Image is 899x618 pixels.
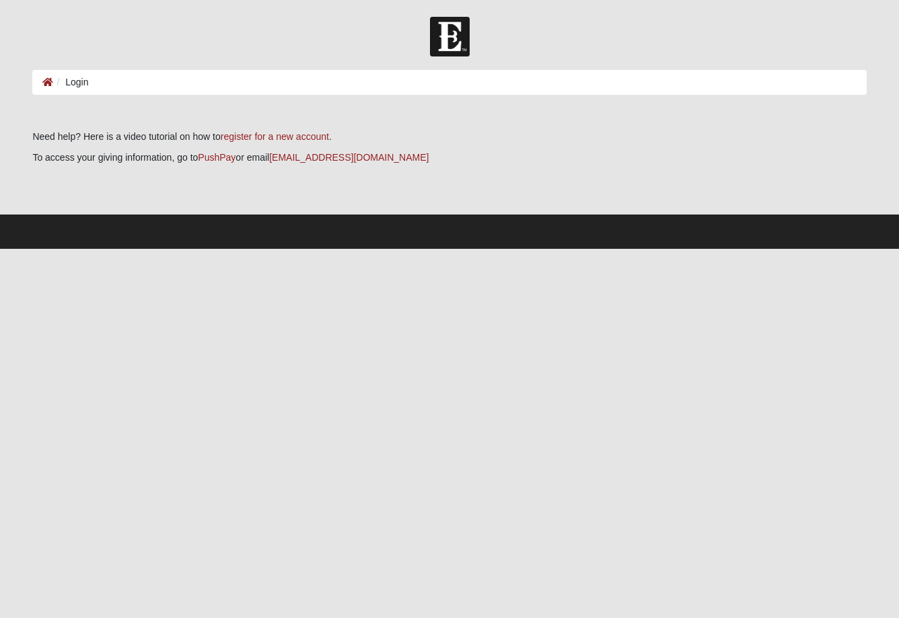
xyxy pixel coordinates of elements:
[32,151,866,165] p: To access your giving information, go to or email
[269,152,429,163] a: [EMAIL_ADDRESS][DOMAIN_NAME]
[430,17,470,56] img: Church of Eleven22 Logo
[53,75,88,89] li: Login
[198,152,236,163] a: PushPay
[32,130,866,144] p: Need help? Here is a video tutorial on how to .
[221,131,329,142] a: register for a new account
